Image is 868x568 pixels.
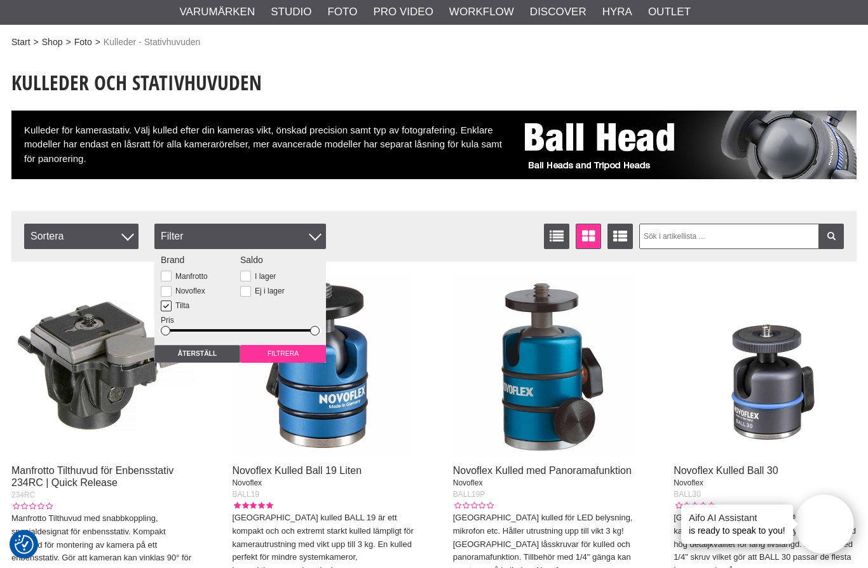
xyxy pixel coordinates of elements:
span: > [65,36,71,49]
img: Novoflex Kulled med Panoramafunktion [453,274,636,457]
h4: Aifo AI Assistant [689,511,785,524]
span: Pris [161,316,174,325]
a: Novoflex Kulled Ball 30 [674,465,778,476]
div: Filter [154,224,326,249]
a: Manfrotto Tilthuvud för Enbensstativ 234RC | Quick Release [11,465,173,488]
span: Novoflex [232,478,262,487]
a: Fönstervisning [576,224,601,249]
span: BALL30 [674,490,701,499]
h1: Kulleder och Stativhuvuden [11,69,857,97]
span: Brand [161,255,184,265]
label: I lager [251,272,276,281]
a: Workflow [449,4,514,20]
div: Kundbetyg: 0 [453,500,494,511]
span: Saldo [240,255,263,265]
div: Kundbetyg: 5.00 [232,500,273,511]
span: Sortera [24,224,139,249]
button: Samtyckesinställningar [15,533,34,556]
span: > [34,36,39,49]
a: Listvisning [544,224,569,249]
span: Novoflex [674,478,703,487]
span: Novoflex [453,478,483,487]
a: Outlet [648,4,691,20]
img: Novoflex Kulled Ball 30 [674,274,857,457]
a: Foto [74,36,92,49]
a: Novoflex Kulled med Panoramafunktion [453,465,632,476]
div: Kulleder för kamerastativ. Välj kulled efter din kameras vikt, önskad precision samt typ av fotog... [11,111,857,179]
a: Utökad listvisning [607,224,633,249]
input: Återställ [154,345,240,363]
a: Shop [42,36,63,49]
a: Studio [271,4,311,20]
label: Ej i lager [251,287,285,295]
img: Revisit consent button [15,535,34,554]
input: Filtrera [240,345,326,363]
label: Manfrotto [172,272,208,281]
span: Kulleder - Stativhuvuden [104,36,201,49]
div: is ready to speak to you! [681,504,793,544]
div: Kundbetyg: 0 [11,501,52,512]
img: Manfrotto Tilthuvud för Enbensstativ 234RC | Quick Release [11,274,194,457]
span: > [95,36,100,49]
a: Start [11,36,31,49]
a: Filtrera [818,224,844,249]
label: Novoflex [172,287,205,295]
div: Kundbetyg: 0 [674,500,714,511]
span: BALL19P [453,490,485,499]
span: BALL19 [232,490,259,499]
input: Sök i artikellista ... [639,224,844,249]
img: Kulleder och Stativhuvuden [513,111,857,179]
label: Tilta [172,301,189,310]
a: Hyra [602,4,632,20]
a: Discover [530,4,587,20]
a: Novoflex Kulled Ball 19 Liten [232,465,362,476]
a: Varumärken [180,4,255,20]
span: 234RC [11,490,35,499]
a: Pro Video [373,4,433,20]
a: Foto [327,4,357,20]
